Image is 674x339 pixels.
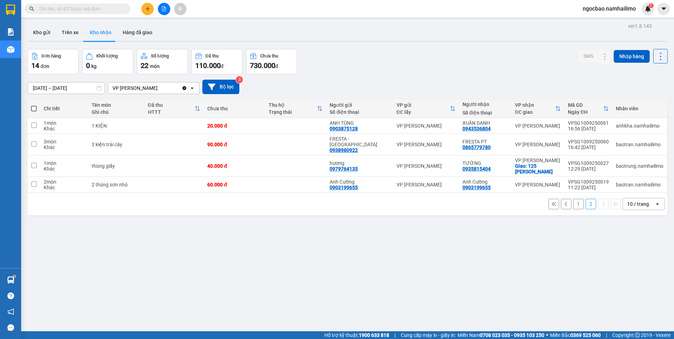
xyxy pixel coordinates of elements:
[614,50,650,63] button: Nhập hàng
[112,85,158,92] div: VP [PERSON_NAME]
[260,54,278,58] div: Chưa thu
[568,166,609,172] div: 12:29 [DATE]
[324,331,389,339] span: Hỗ trợ kỹ thuật:
[330,102,389,108] div: Người gửi
[616,123,663,129] div: anhkha.namhailimo
[397,142,455,147] div: VP [PERSON_NAME]
[137,49,188,74] button: Số lượng22món
[570,332,601,338] strong: 0369 525 060
[44,160,84,166] div: 1 món
[42,54,61,58] div: Đơn hàng
[650,3,652,8] span: 1
[577,4,642,13] span: ngocbao.namhailimo
[7,28,14,36] img: solution-icon
[275,63,278,69] span: đ
[568,102,603,108] div: Mã GD
[462,166,491,172] div: 0935815404
[462,160,508,166] div: TƯỜNG
[221,63,223,69] span: đ
[44,179,84,185] div: 2 món
[39,5,122,13] input: Tìm tên, số ĐT hoặc mã đơn
[158,85,159,92] input: Selected VP Phan Thiết.
[661,6,667,12] span: caret-down
[550,331,601,339] span: Miền Bắc
[515,142,561,147] div: VP [PERSON_NAME]
[246,49,297,74] button: Chưa thu730.000đ
[397,123,455,129] div: VP [PERSON_NAME]
[31,61,39,70] span: 14
[515,102,555,108] div: VP nhận
[82,49,133,74] button: Khối lượng0kg
[627,201,649,208] div: 10 / trang
[393,99,459,118] th: Toggle SortBy
[41,63,49,69] span: đơn
[515,163,561,174] div: Giao: 125 Đặng Văn Lãnh
[189,85,195,91] svg: open
[44,106,84,111] div: Chi tiết
[330,136,389,147] div: FRESTA - SÀI GÒN
[616,163,663,169] div: baotrung.namhailimo
[606,331,607,339] span: |
[207,142,261,147] div: 90.000 đ
[330,126,358,131] div: 0903875128
[462,139,508,144] div: FRESTA PT
[84,24,117,41] button: Kho nhận
[44,126,84,131] div: Khác
[568,160,609,166] div: VPSG1009250027
[141,61,148,70] span: 22
[206,54,219,58] div: Đã thu
[92,102,141,108] div: Tên món
[29,6,34,11] span: search
[44,166,84,172] div: Khác
[96,54,118,58] div: Khối lượng
[92,109,141,115] div: Ghi chú
[511,99,564,118] th: Toggle SortBy
[6,5,15,15] img: logo-vxr
[649,3,654,8] sup: 1
[148,102,195,108] div: Đã thu
[7,46,14,53] img: warehouse-icon
[7,276,14,284] img: warehouse-icon
[174,3,186,15] button: aim
[13,275,16,277] sup: 1
[269,109,317,115] div: Trạng thái
[628,22,652,30] div: ver 1.8.143
[161,6,166,11] span: file-add
[27,49,79,74] button: Đơn hàng14đơn
[359,332,389,338] strong: 1900 633 818
[92,142,141,147] div: 3 kiện trái cây
[191,49,243,74] button: Đã thu110.000đ
[397,109,450,115] div: ĐC lấy
[397,182,455,187] div: VP [PERSON_NAME]
[27,24,56,41] button: Kho gửi
[573,199,584,209] button: 1
[462,185,491,190] div: 0903199655
[92,123,141,129] div: 1 KIỆN
[568,185,609,190] div: 11:22 [DATE]
[616,182,663,187] div: baotran.namhailimo
[568,144,609,150] div: 16:42 [DATE]
[236,76,243,83] sup: 3
[56,24,84,41] button: Trên xe
[92,182,141,187] div: 2 thùng sơn nhỏ
[151,54,169,58] div: Số lượng
[7,308,14,315] span: notification
[462,144,491,150] div: 0865779780
[515,158,561,163] div: VP [PERSON_NAME]
[44,139,84,144] div: 3 món
[330,120,389,126] div: ANH TÙNG
[44,144,84,150] div: Khác
[462,101,508,107] div: Người nhận
[462,120,508,126] div: XUÂN DANH
[158,3,170,15] button: file-add
[207,163,261,169] div: 40.000 đ
[141,3,154,15] button: plus
[616,106,663,111] div: Nhân viên
[182,85,187,91] svg: Clear value
[564,99,612,118] th: Toggle SortBy
[195,61,221,70] span: 110.000
[578,50,599,62] button: SMS
[207,106,261,111] div: Chưa thu
[269,102,317,108] div: Thu hộ
[44,185,84,190] div: Khác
